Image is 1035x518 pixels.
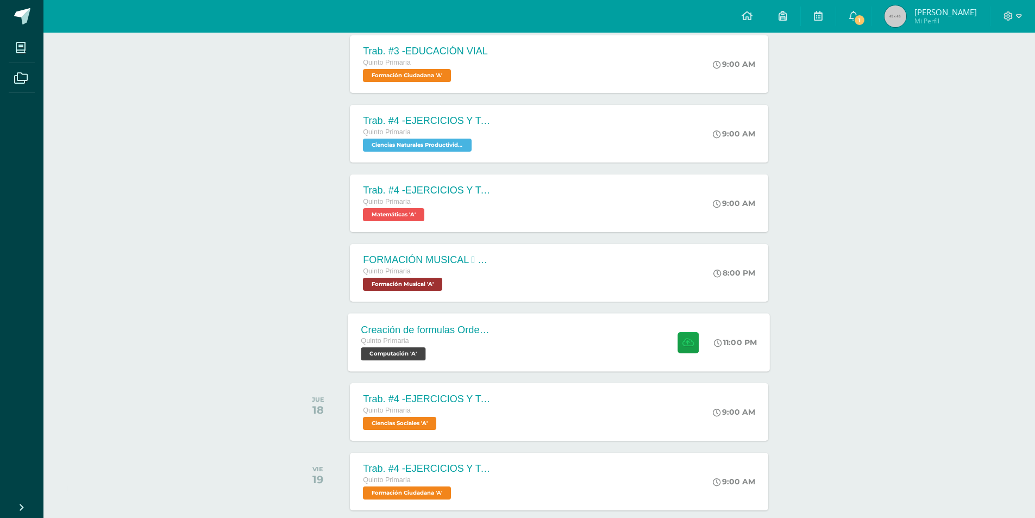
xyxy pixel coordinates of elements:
[363,185,493,196] div: Trab. #4 -EJERCICIOS Y TAREAS
[361,337,409,345] span: Quinto Primaria
[363,198,411,205] span: Quinto Primaria
[361,324,493,335] div: Creación de formulas Orden jerárquico
[363,139,472,152] span: Ciencias Naturales Productividad y Desarrollo 'A'
[714,338,757,347] div: 11:00 PM
[312,396,324,403] div: JUE
[363,69,451,82] span: Formación Ciudadana 'A'
[885,5,906,27] img: 45x45
[713,129,755,139] div: 9:00 AM
[312,465,323,473] div: VIE
[713,198,755,208] div: 9:00 AM
[363,486,451,500] span: Formación Ciudadana 'A'
[713,59,755,69] div: 9:00 AM
[363,46,487,57] div: Trab. #3 -EDUCACIÓN VIAL
[363,59,411,66] span: Quinto Primaria
[713,477,755,486] div: 9:00 AM
[363,417,436,430] span: Ciencias Sociales 'A'
[914,16,977,26] span: Mi Perfil
[363,394,493,405] div: Trab. #4 -EJERCICIOS Y TAREAS
[363,115,493,127] div: Trab. #4 -EJERCICIOS Y TAREAS
[713,268,755,278] div: 8:00 PM
[914,7,977,17] span: [PERSON_NAME]
[363,254,493,266] div: FORMACIÓN MUSICAL  SILENCIOS MUSICALES
[363,407,411,414] span: Quinto Primaria
[363,128,411,136] span: Quinto Primaria
[363,278,442,291] span: Formación Musical 'A'
[363,463,493,475] div: Trab. #4 -EJERCICIOS Y TAREAS
[312,473,323,486] div: 19
[361,347,426,360] span: Computación 'A'
[854,14,865,26] span: 1
[363,208,424,221] span: Matemáticas 'A'
[312,403,324,416] div: 18
[363,267,411,275] span: Quinto Primaria
[713,407,755,417] div: 9:00 AM
[363,476,411,484] span: Quinto Primaria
